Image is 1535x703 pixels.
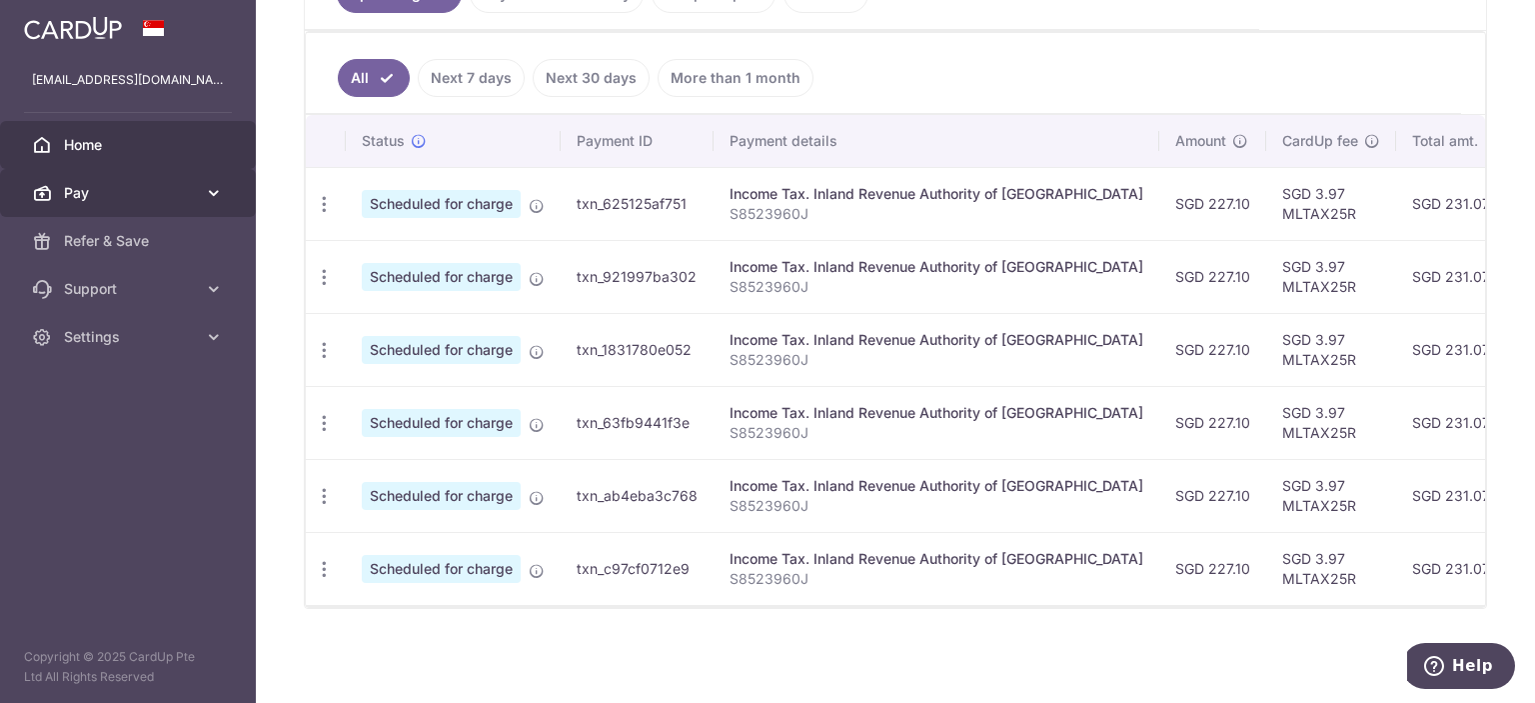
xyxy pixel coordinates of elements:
td: txn_63fb9441f3e [561,386,714,459]
span: Amount [1175,131,1226,151]
td: SGD 231.07 [1396,459,1516,532]
div: Income Tax. Inland Revenue Authority of [GEOGRAPHIC_DATA] [730,184,1143,204]
p: S8523960J [730,423,1143,443]
p: [EMAIL_ADDRESS][DOMAIN_NAME] [32,70,224,90]
span: Refer & Save [64,231,196,251]
td: SGD 3.97 MLTAX25R [1266,167,1396,240]
p: S8523960J [730,204,1143,224]
td: SGD 3.97 MLTAX25R [1266,240,1396,313]
td: SGD 3.97 MLTAX25R [1266,459,1396,532]
td: SGD 227.10 [1159,240,1266,313]
span: Scheduled for charge [362,263,521,291]
td: SGD 227.10 [1159,167,1266,240]
div: Income Tax. Inland Revenue Authority of [GEOGRAPHIC_DATA] [730,330,1143,350]
div: Income Tax. Inland Revenue Authority of [GEOGRAPHIC_DATA] [730,403,1143,423]
td: SGD 231.07 [1396,386,1516,459]
span: Scheduled for charge [362,190,521,218]
p: S8523960J [730,350,1143,370]
p: S8523960J [730,277,1143,297]
td: txn_1831780e052 [561,313,714,386]
a: Next 30 days [533,59,650,97]
iframe: Opens a widget where you can find more information [1407,643,1515,693]
a: More than 1 month [658,59,813,97]
th: Payment ID [561,115,714,167]
span: Home [64,135,196,155]
td: SGD 227.10 [1159,313,1266,386]
div: Income Tax. Inland Revenue Authority of [GEOGRAPHIC_DATA] [730,257,1143,277]
td: SGD 231.07 [1396,167,1516,240]
span: Support [64,279,196,299]
span: Scheduled for charge [362,555,521,583]
td: SGD 231.07 [1396,240,1516,313]
td: txn_921997ba302 [561,240,714,313]
td: SGD 3.97 MLTAX25R [1266,313,1396,386]
td: SGD 3.97 MLTAX25R [1266,386,1396,459]
td: SGD 231.07 [1396,532,1516,605]
p: S8523960J [730,496,1143,516]
span: Total amt. [1412,131,1478,151]
td: txn_c97cf0712e9 [561,532,714,605]
td: SGD 227.10 [1159,532,1266,605]
td: SGD 227.10 [1159,386,1266,459]
span: Scheduled for charge [362,336,521,364]
span: Settings [64,327,196,347]
div: Income Tax. Inland Revenue Authority of [GEOGRAPHIC_DATA] [730,549,1143,569]
span: Scheduled for charge [362,482,521,510]
a: Next 7 days [418,59,525,97]
td: txn_625125af751 [561,167,714,240]
th: Payment details [714,115,1159,167]
span: CardUp fee [1282,131,1358,151]
span: Status [362,131,405,151]
p: S8523960J [730,569,1143,589]
img: CardUp [24,16,122,40]
td: txn_ab4eba3c768 [561,459,714,532]
span: Pay [64,183,196,203]
td: SGD 227.10 [1159,459,1266,532]
span: Scheduled for charge [362,409,521,437]
td: SGD 3.97 MLTAX25R [1266,532,1396,605]
td: SGD 231.07 [1396,313,1516,386]
a: All [338,59,410,97]
div: Income Tax. Inland Revenue Authority of [GEOGRAPHIC_DATA] [730,476,1143,496]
